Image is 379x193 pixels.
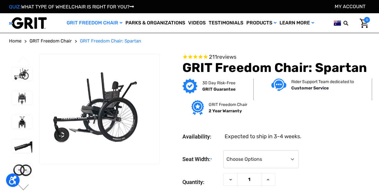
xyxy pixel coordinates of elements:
img: au.png [334,19,341,27]
a: Videos [187,13,207,33]
button: Go to slide 2 of 4 [17,184,30,191]
img: GRIT Freedom Chair: Spartan [39,69,159,149]
a: Account [335,4,365,9]
img: GRIT All-Terrain Wheelchair and Mobility Equipment [9,17,47,29]
span: Home [9,38,21,44]
img: GRIT Guarantee [182,79,197,94]
img: GRIT Freedom Chair: Spartan [12,115,32,129]
a: GRIT Freedom Chair [65,13,124,33]
a: QUIZ:WHAT TYPE OF WHEELCHAIR IS RIGHT FOR YOU? [9,4,134,10]
img: Cart [360,19,368,28]
label: Quantity: [182,173,220,191]
a: Home [9,38,21,45]
span: GRIT Freedom Chair: Spartan [80,38,141,44]
p: 30 Day Risk-Free [202,80,235,86]
img: GRIT Freedom Chair: Spartan [12,163,32,177]
a: Learn More [278,13,316,33]
a: Parks & Organizations [124,13,187,33]
strong: GRIT Guarantee [202,87,235,92]
p: GRIT Freedom Chair [209,101,247,108]
a: Products [245,13,278,33]
dd: Expected to ship in 3-4 weeks. [225,132,302,141]
nav: Breadcrumb [9,38,370,45]
p: Rider Support Team dedicated to [291,79,354,85]
span: 211 reviews [209,54,236,60]
img: GRIT Freedom Chair: Spartan [12,91,32,105]
span: Rated 4.6 out of 5 stars 211 reviews [182,54,370,61]
span: GRIT Freedom Chair [30,38,72,44]
a: Testimonials [207,13,245,33]
span: QUIZ: [9,4,21,10]
img: GRIT Freedom Chair: Spartan [12,67,32,81]
dt: Availability: [182,132,220,141]
strong: Customer Service [291,86,329,91]
button: Go to slide 4 of 4 [17,57,30,64]
strong: 2 Year Warranty [209,108,242,114]
img: Grit freedom [191,100,204,115]
a: Cart with 0 items [355,17,370,30]
span: 0 [364,17,370,23]
img: GRIT Freedom Chair: Spartan [12,139,32,153]
a: GRIT Freedom Chair [30,38,72,45]
h1: GRIT Freedom Chair: Spartan [182,60,370,75]
input: Search [346,17,355,30]
span: reviews [217,54,236,60]
label: Seat Width: [182,150,220,169]
a: GRIT Freedom Chair: Spartan [80,38,141,45]
img: Customer service [271,79,286,91]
